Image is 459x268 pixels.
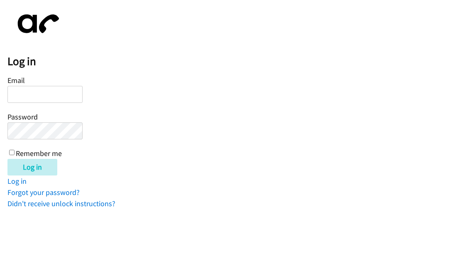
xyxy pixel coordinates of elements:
label: Email [7,76,25,85]
label: Password [7,112,38,122]
input: Log in [7,159,57,175]
a: Forgot your password? [7,188,80,197]
h2: Log in [7,54,459,68]
label: Remember me [16,149,62,158]
a: Log in [7,176,27,186]
img: aphone-8a226864a2ddd6a5e75d1ebefc011f4aa8f32683c2d82f3fb0802fe031f96514.svg [7,7,66,40]
a: Didn't receive unlock instructions? [7,199,115,208]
